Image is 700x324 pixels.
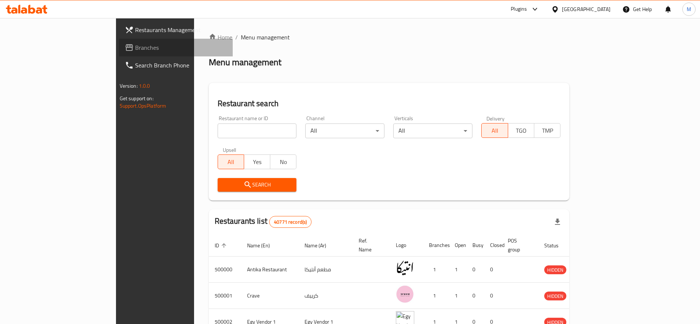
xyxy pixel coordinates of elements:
button: TGO [508,123,534,138]
span: Branches [135,43,227,52]
div: HIDDEN [544,292,566,300]
span: Name (En) [247,241,279,250]
td: 1 [423,283,449,309]
th: Logo [390,234,423,257]
span: Name (Ar) [305,241,336,250]
nav: breadcrumb [209,33,570,42]
span: All [485,125,505,136]
td: Antika Restaurant [241,257,299,283]
span: Status [544,241,568,250]
th: Open [449,234,467,257]
span: 40771 record(s) [270,219,311,226]
td: 1 [423,257,449,283]
span: Search Branch Phone [135,61,227,70]
td: مطعم أنتيكا [299,257,353,283]
div: Total records count [269,216,312,228]
span: TGO [511,125,531,136]
span: Ref. Name [359,236,381,254]
button: All [481,123,508,138]
th: Busy [467,234,484,257]
button: No [270,154,296,169]
td: 1 [449,283,467,309]
span: 1.0.0 [139,81,150,91]
div: Export file [549,213,566,231]
td: Crave [241,283,299,309]
div: HIDDEN [544,265,566,274]
h2: Restaurant search [218,98,561,109]
span: POS group [508,236,530,254]
th: Branches [423,234,449,257]
button: Yes [244,154,270,169]
div: Plugins [511,5,527,14]
td: كرييف [299,283,353,309]
a: Restaurants Management [119,21,233,39]
th: Closed [484,234,502,257]
span: All [221,157,241,167]
span: M [687,5,691,13]
span: Menu management [241,33,290,42]
td: 0 [467,283,484,309]
div: All [305,123,384,138]
a: Branches [119,39,233,56]
span: Yes [247,157,267,167]
td: 1 [449,257,467,283]
span: ID [215,241,229,250]
button: TMP [534,123,560,138]
button: Search [218,178,297,192]
label: Delivery [486,116,505,121]
label: Upsell [223,147,236,152]
span: HIDDEN [544,266,566,274]
button: All [218,154,244,169]
td: 0 [484,283,502,309]
span: TMP [537,125,557,136]
img: Crave [396,285,414,303]
td: 0 [484,257,502,283]
h2: Restaurants list [215,216,312,228]
img: Antika Restaurant [396,259,414,277]
span: HIDDEN [544,292,566,300]
input: Search for restaurant name or ID.. [218,123,297,138]
div: [GEOGRAPHIC_DATA] [562,5,611,13]
span: Restaurants Management [135,25,227,34]
span: Version: [120,81,138,91]
span: Get support on: [120,94,154,103]
a: Search Branch Phone [119,56,233,74]
h2: Menu management [209,56,281,68]
span: No [273,157,293,167]
td: 0 [467,257,484,283]
li: / [235,33,238,42]
a: Support.OpsPlatform [120,101,166,111]
div: All [393,123,472,138]
span: Search [224,180,291,189]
